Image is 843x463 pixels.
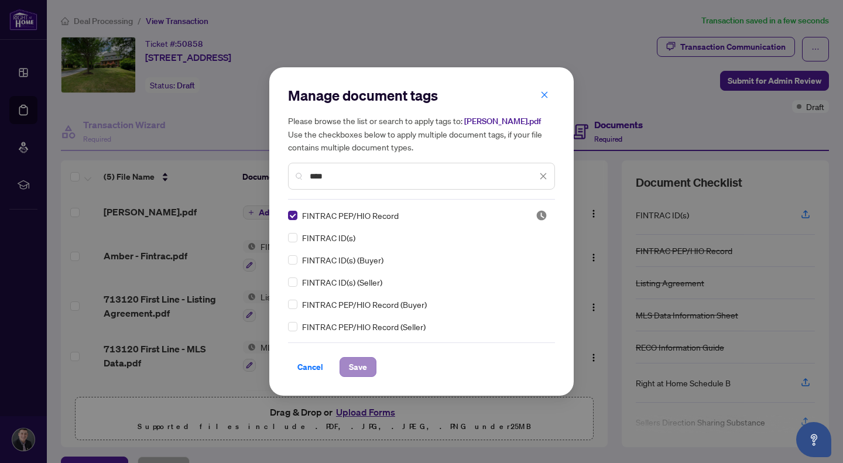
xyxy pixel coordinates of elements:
h2: Manage document tags [288,86,555,105]
span: FINTRAC PEP/HIO Record (Seller) [302,320,426,333]
span: Pending Review [536,210,547,221]
span: Save [349,358,367,376]
span: FINTRAC PEP/HIO Record [302,209,399,222]
button: Cancel [288,357,333,377]
span: close [539,172,547,180]
span: close [540,91,549,99]
button: Open asap [796,422,831,457]
button: Save [340,357,376,377]
span: FINTRAC ID(s) (Buyer) [302,253,383,266]
h5: Please browse the list or search to apply tags to: Use the checkboxes below to apply multiple doc... [288,114,555,153]
span: Cancel [297,358,323,376]
span: FINTRAC ID(s) (Seller) [302,276,382,289]
span: FINTRAC ID(s) [302,231,355,244]
img: status [536,210,547,221]
span: [PERSON_NAME].pdf [464,116,541,126]
span: FINTRAC PEP/HIO Record (Buyer) [302,298,427,311]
